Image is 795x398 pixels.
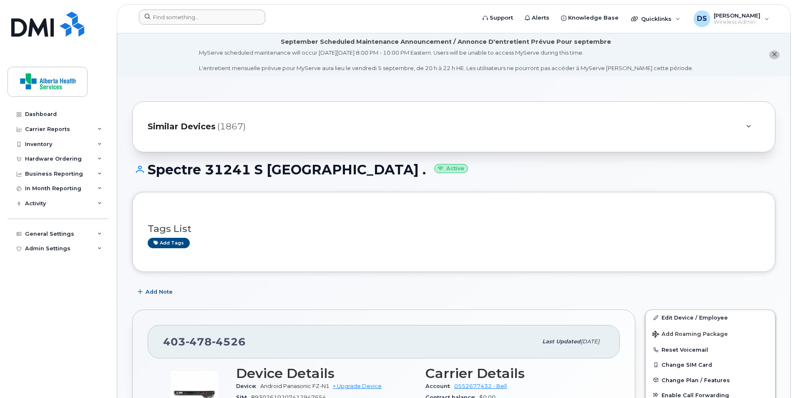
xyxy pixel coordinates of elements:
button: Change SIM Card [646,357,775,372]
span: (1867) [217,121,246,133]
span: Add Roaming Package [652,331,728,339]
small: Active [434,164,468,174]
a: Add tags [148,238,190,248]
span: 4526 [212,335,246,348]
span: Android Panasonic FZ-N1 [260,383,330,389]
h3: Carrier Details [425,366,605,381]
button: Change Plan / Features [646,373,775,388]
h1: Spectre 31241 S [GEOGRAPHIC_DATA] . [132,162,775,177]
span: Change Plan / Features [662,377,730,383]
a: + Upgrade Device [333,383,382,389]
span: Similar Devices [148,121,216,133]
h3: Tags List [148,224,760,234]
a: Edit Device / Employee [646,310,775,325]
button: Add Roaming Package [646,325,775,342]
span: Account [425,383,454,389]
button: Add Note [132,285,180,300]
span: Enable Call Forwarding [662,392,729,398]
div: MyServe scheduled maintenance will occur [DATE][DATE] 8:00 PM - 10:00 PM Eastern. Users will be u... [199,49,693,72]
span: 478 [186,335,212,348]
button: Reset Voicemail [646,342,775,357]
h3: Device Details [236,366,415,381]
span: 403 [163,335,246,348]
div: September Scheduled Maintenance Announcement / Annonce D'entretient Prévue Pour septembre [281,38,611,46]
span: Add Note [146,288,173,296]
span: Device [236,383,260,389]
span: [DATE] [581,338,599,345]
a: 0552677432 - Bell [454,383,507,389]
span: Last updated [542,338,581,345]
button: close notification [769,50,780,59]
